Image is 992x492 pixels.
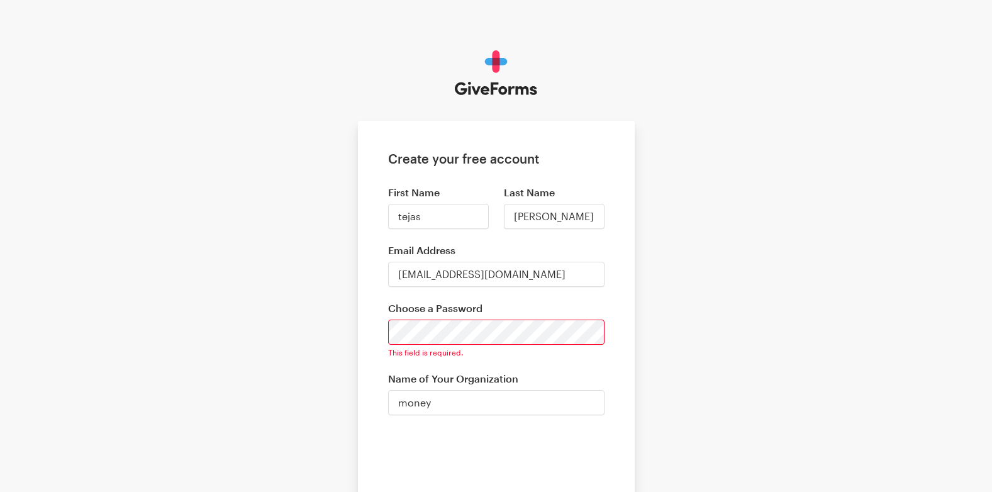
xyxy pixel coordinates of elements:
[388,347,605,357] div: This field is required.
[455,50,537,96] img: GiveForms
[388,244,605,257] label: Email Address
[388,151,605,166] h1: Create your free account
[401,434,592,483] iframe: reCAPTCHA
[388,302,605,315] label: Choose a Password
[504,186,605,199] label: Last Name
[388,186,489,199] label: First Name
[388,372,605,385] label: Name of Your Organization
